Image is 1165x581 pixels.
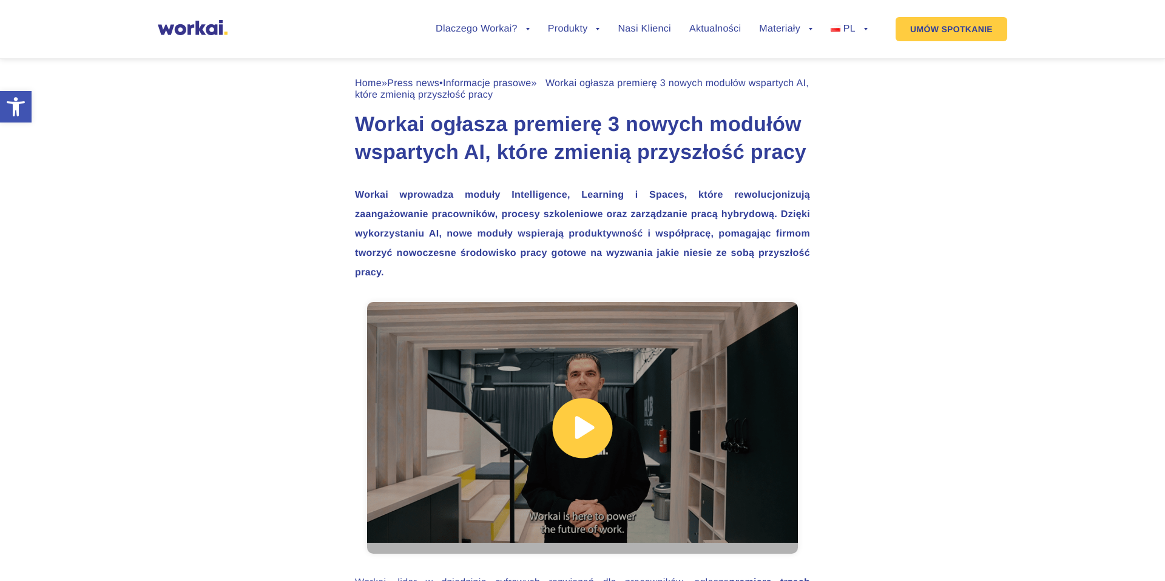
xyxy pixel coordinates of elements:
[355,111,810,167] h1: Workai ogłasza premierę 3 nowych modułów wspartych AI, które zmienią przyszłość pracy
[355,78,810,101] div: » • » Workai ogłasza premierę 3 nowych modułów wspartych AI, które zmienią przyszłość pracy
[355,190,810,278] strong: Workai wprowadza moduły Intelligence, Learning i Spaces, które rewolucjonizują zaangażowanie prac...
[387,78,439,89] a: Press news
[618,24,670,34] a: Nasi Klienci
[689,24,741,34] a: Aktualności
[759,24,812,34] a: Materiały
[436,24,530,34] a: Dlaczego Workai?
[548,24,600,34] a: Produkty
[355,78,382,89] a: Home
[443,78,531,89] a: Informacje prasowe
[843,24,856,34] span: PL
[831,24,868,34] a: PL
[896,17,1007,41] a: UMÓW SPOTKANIE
